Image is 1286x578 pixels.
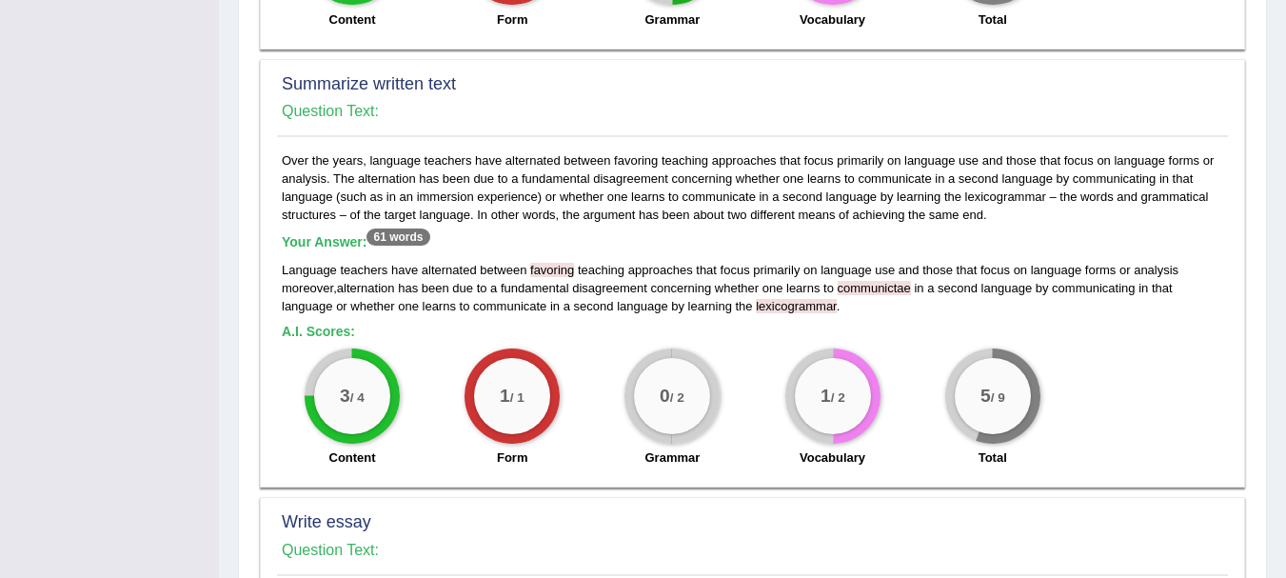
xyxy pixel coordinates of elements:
[329,448,376,467] label: Content
[452,281,473,295] span: due
[398,299,419,313] span: one
[530,263,574,277] span: Possible spelling mistake. ‘favoring’ is American English. (did you mean: favouring)
[753,263,800,277] span: primarily
[1119,263,1131,277] span: or
[282,75,1223,94] h2: Summarize written text
[477,281,487,295] span: to
[340,263,387,277] span: teachers
[823,281,834,295] span: to
[282,542,1223,559] h4: Question Text:
[830,391,844,406] small: / 2
[1152,281,1173,295] span: that
[1036,281,1049,295] span: by
[282,263,337,277] span: Language
[282,513,1223,532] h2: Write essay
[282,299,333,313] span: language
[980,263,1010,277] span: focus
[800,10,865,29] label: Vocabulary
[398,281,418,295] span: has
[644,448,700,467] label: Grammar
[329,10,376,29] label: Content
[875,263,895,277] span: use
[1134,263,1178,277] span: analysis
[821,386,831,407] big: 1
[651,281,712,295] span: concerning
[350,391,365,406] small: / 4
[1031,263,1082,277] span: language
[490,281,497,295] span: a
[670,391,684,406] small: / 2
[756,299,837,313] span: Possible spelling mistake found. (did you mean: lexicographer)
[688,299,732,313] span: learning
[1052,281,1135,295] span: communicating
[510,391,524,406] small: / 1
[617,299,668,313] span: language
[277,151,1228,477] div: Over the years, language teachers have alternated between favoring teaching approaches that focus...
[350,299,394,313] span: whether
[501,281,569,295] span: fundamental
[473,299,546,313] span: communicate
[423,299,456,313] span: learns
[460,299,470,313] span: to
[803,263,817,277] span: on
[1138,281,1148,295] span: in
[480,263,526,277] span: between
[337,281,395,295] span: alternation
[979,10,1007,29] label: Total
[786,281,820,295] span: learns
[914,281,923,295] span: in
[282,324,355,339] b: A.I. Scores:
[282,281,333,295] span: moreover
[572,281,647,295] span: disagreement
[922,263,953,277] span: those
[1014,263,1027,277] span: on
[550,299,560,313] span: in
[715,281,759,295] span: whether
[500,386,510,407] big: 1
[497,448,528,467] label: Form
[282,103,1223,120] h4: Question Text:
[838,281,911,295] span: Possible spelling mistake found. (did you mean: communicate)
[391,263,418,277] span: have
[671,299,684,313] span: by
[981,281,1033,295] span: language
[800,448,865,467] label: Vocabulary
[564,299,570,313] span: a
[696,263,717,277] span: that
[574,299,614,313] span: second
[336,299,347,313] span: or
[282,234,430,249] b: Your Answer:
[938,281,978,295] span: second
[578,263,624,277] span: teaching
[644,10,700,29] label: Grammar
[736,299,753,313] span: the
[366,229,429,246] sup: 61 words
[1085,263,1117,277] span: forms
[980,386,991,407] big: 5
[957,263,978,277] span: that
[899,263,920,277] span: and
[660,386,670,407] big: 0
[990,391,1004,406] small: / 9
[497,10,528,29] label: Form
[422,263,477,277] span: alternated
[979,448,1007,467] label: Total
[821,263,872,277] span: language
[422,281,449,295] span: been
[721,263,750,277] span: focus
[340,386,350,407] big: 3
[927,281,934,295] span: a
[282,261,1223,315] div: , .
[628,263,693,277] span: approaches
[762,281,783,295] span: one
